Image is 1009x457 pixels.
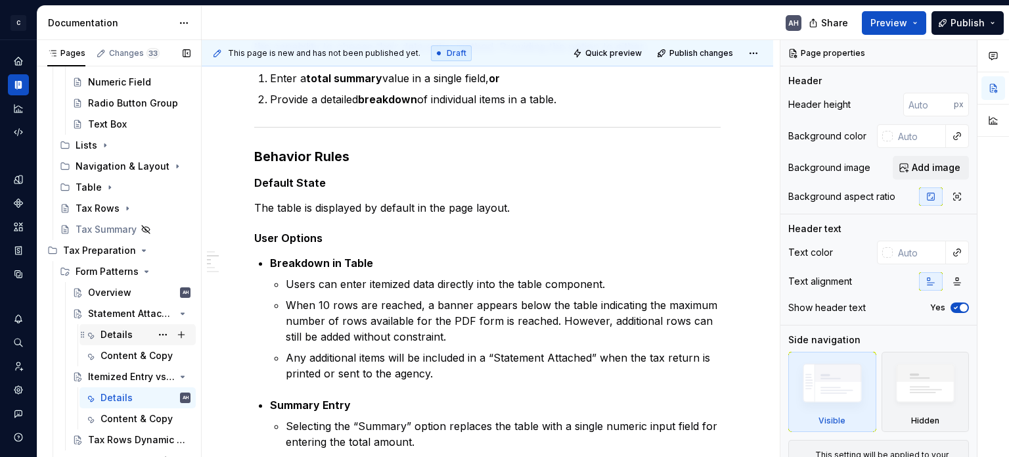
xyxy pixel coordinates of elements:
input: Auto [903,93,954,116]
a: Storybook stories [8,240,29,261]
p: When 10 rows are reached, a banner appears below the table indicating the maximum number of rows ... [286,297,721,345]
a: Itemized Entry vs Total Amount [67,366,196,387]
div: Lists [76,139,97,152]
a: Text Box [67,114,196,135]
strong: or [489,72,500,85]
div: Form Patterns [55,261,196,282]
div: Show header text [788,301,866,314]
div: C [11,15,26,31]
div: Pages [47,48,85,59]
input: Auto [893,124,946,148]
input: Auto [893,241,946,264]
a: DetailsAH [79,387,196,408]
a: Statement Attached [67,303,196,324]
strong: Breakdown in Table [270,256,373,270]
div: Navigation & Layout [76,160,169,173]
a: Settings [8,379,29,400]
div: Documentation [48,16,172,30]
div: Hidden [911,416,939,426]
div: Details [101,328,133,341]
a: OverviewAH [67,282,196,303]
div: Text alignment [788,275,852,288]
div: Background color [788,130,866,143]
span: Publish changes [669,48,733,59]
button: Search ⌘K [8,332,29,353]
label: Yes [930,302,945,313]
div: Tax Preparation [42,240,196,261]
a: Content & Copy [79,345,196,366]
p: Enter a value in a single field, [270,70,721,86]
strong: total summary [306,72,382,85]
a: Tax Rows [55,198,196,219]
button: Share [802,11,857,35]
button: Contact support [8,403,29,424]
div: Table [55,177,196,198]
a: Tax Rows Dynamic Column Addition [67,429,196,450]
div: Header text [788,222,841,235]
h3: Behavior Rules [254,147,721,166]
a: Invite team [8,356,29,377]
a: Content & Copy [79,408,196,429]
p: The table is displayed by default in the page layout. [254,200,721,216]
div: Navigation & Layout [55,156,196,177]
div: AH [183,391,189,404]
div: Background aspect ratio [788,190,895,203]
button: Publish [931,11,1004,35]
button: Notifications [8,308,29,329]
span: Draft [447,48,466,59]
a: Radio Button Group [67,93,196,114]
p: Selecting the “Summary” option replaces the table with a single numeric input field for entering ... [286,418,721,450]
button: Quick preview [569,44,648,62]
a: Details [79,324,196,345]
span: 33 [146,48,160,59]
a: Numeric Field [67,72,196,93]
span: Share [821,16,848,30]
p: Users can enter itemized data directly into the table component. [286,276,721,292]
p: Provide a detailed of individual items in a table. [270,91,721,107]
strong: breakdown [358,93,417,106]
div: Content & Copy [101,349,173,362]
div: Content & Copy [101,412,173,425]
div: Side navigation [788,333,861,347]
div: Visible [788,352,876,432]
a: Analytics [8,98,29,119]
div: Text Box [88,118,127,131]
a: Home [8,51,29,72]
a: Tax Summary [55,219,196,240]
div: Code automation [8,122,29,143]
span: Publish [951,16,985,30]
strong: Summary Entry [270,398,351,412]
p: px [954,99,964,110]
a: Components [8,193,29,214]
div: Tax Rows [76,202,120,215]
div: Lists [55,135,196,156]
div: Hidden [882,352,970,432]
div: Changes [109,48,160,59]
div: Header [788,74,822,87]
span: Preview [870,16,907,30]
button: Add image [893,156,969,180]
div: Statement Attached [88,307,175,320]
div: Data sources [8,264,29,285]
div: Details [101,391,133,404]
div: AH [183,286,189,299]
strong: Default State [254,176,326,189]
button: Preview [862,11,926,35]
a: Documentation [8,74,29,95]
strong: User Options [254,231,323,245]
div: Table [76,181,102,194]
div: Design tokens [8,169,29,190]
div: Background image [788,161,870,174]
p: Any additional items will be included in a “Statement Attached” when the tax return is printed or... [286,350,721,381]
a: Assets [8,216,29,237]
button: Publish changes [653,44,739,62]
